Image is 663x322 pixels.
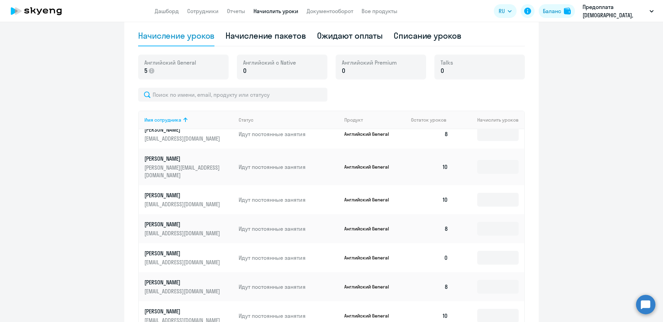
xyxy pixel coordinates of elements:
div: Статус [239,117,253,123]
a: [PERSON_NAME][EMAIL_ADDRESS][DOMAIN_NAME] [144,249,233,266]
a: Дашборд [155,8,179,15]
p: [PERSON_NAME] [144,155,222,162]
p: Идут постоянные занятия [239,283,339,291]
p: Английский General [344,197,396,203]
p: [EMAIL_ADDRESS][DOMAIN_NAME] [144,135,222,142]
p: [EMAIL_ADDRESS][DOMAIN_NAME] [144,229,222,237]
div: Ожидают оплаты [317,30,383,41]
button: RU [494,4,517,18]
p: Английский General [344,226,396,232]
a: Документооборот [307,8,353,15]
p: Английский General [344,131,396,137]
span: Остаток уроков [411,117,446,123]
a: [PERSON_NAME][EMAIL_ADDRESS][DOMAIN_NAME] [144,191,233,208]
div: Начисление пакетов [225,30,306,41]
div: Статус [239,117,339,123]
div: Баланс [543,7,561,15]
a: Отчеты [227,8,245,15]
div: Имя сотрудника [144,117,181,123]
td: 10 [405,149,454,185]
a: Все продукты [362,8,397,15]
p: [PERSON_NAME] [144,307,222,315]
span: Talks [441,59,453,66]
td: 8 [405,272,454,301]
p: Английский General [344,313,396,319]
p: [PERSON_NAME][EMAIL_ADDRESS][DOMAIN_NAME] [144,164,222,179]
p: [PERSON_NAME] [144,249,222,257]
p: Идут постоянные занятия [239,196,339,203]
span: Английский General [144,59,196,66]
p: Английский General [344,284,396,290]
button: Предоплата [DEMOGRAPHIC_DATA], [GEOGRAPHIC_DATA], ООО [579,3,657,19]
p: [PERSON_NAME] [144,220,222,228]
a: [PERSON_NAME][EMAIL_ADDRESS][DOMAIN_NAME] [144,278,233,295]
p: Идут постоянные занятия [239,225,339,233]
p: Идут постоянные занятия [239,130,339,138]
div: Имя сотрудника [144,117,233,123]
span: Английский Premium [342,59,397,66]
input: Поиск по имени, email, продукту или статусу [138,88,327,102]
span: 0 [243,66,247,75]
span: RU [499,7,505,15]
p: [EMAIL_ADDRESS][DOMAIN_NAME] [144,287,222,295]
p: Английский General [344,255,396,261]
span: 0 [342,66,345,75]
td: 8 [405,120,454,149]
button: Балансbalance [539,4,575,18]
td: 10 [405,185,454,214]
span: Английский с Native [243,59,296,66]
img: balance [564,8,571,15]
p: [PERSON_NAME] [144,126,222,133]
p: Идут постоянные занятия [239,254,339,262]
div: Списание уроков [394,30,461,41]
a: Сотрудники [187,8,219,15]
span: 5 [144,66,147,75]
div: Продукт [344,117,363,123]
p: Идут постоянные занятия [239,312,339,320]
td: 8 [405,214,454,243]
p: [EMAIL_ADDRESS][DOMAIN_NAME] [144,258,222,266]
p: [PERSON_NAME] [144,278,222,286]
p: [PERSON_NAME] [144,191,222,199]
div: Продукт [344,117,406,123]
div: Начисление уроков [138,30,214,41]
th: Начислить уроков [454,111,524,129]
a: [PERSON_NAME][EMAIL_ADDRESS][DOMAIN_NAME] [144,220,233,237]
a: Начислить уроки [253,8,298,15]
span: 0 [441,66,444,75]
p: Идут постоянные занятия [239,163,339,171]
p: [EMAIL_ADDRESS][DOMAIN_NAME] [144,200,222,208]
a: [PERSON_NAME][EMAIL_ADDRESS][DOMAIN_NAME] [144,126,233,142]
td: 0 [405,243,454,272]
div: Остаток уроков [411,117,454,123]
p: Английский General [344,164,396,170]
a: [PERSON_NAME][PERSON_NAME][EMAIL_ADDRESS][DOMAIN_NAME] [144,155,233,179]
p: Предоплата [DEMOGRAPHIC_DATA], [GEOGRAPHIC_DATA], ООО [583,3,647,19]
